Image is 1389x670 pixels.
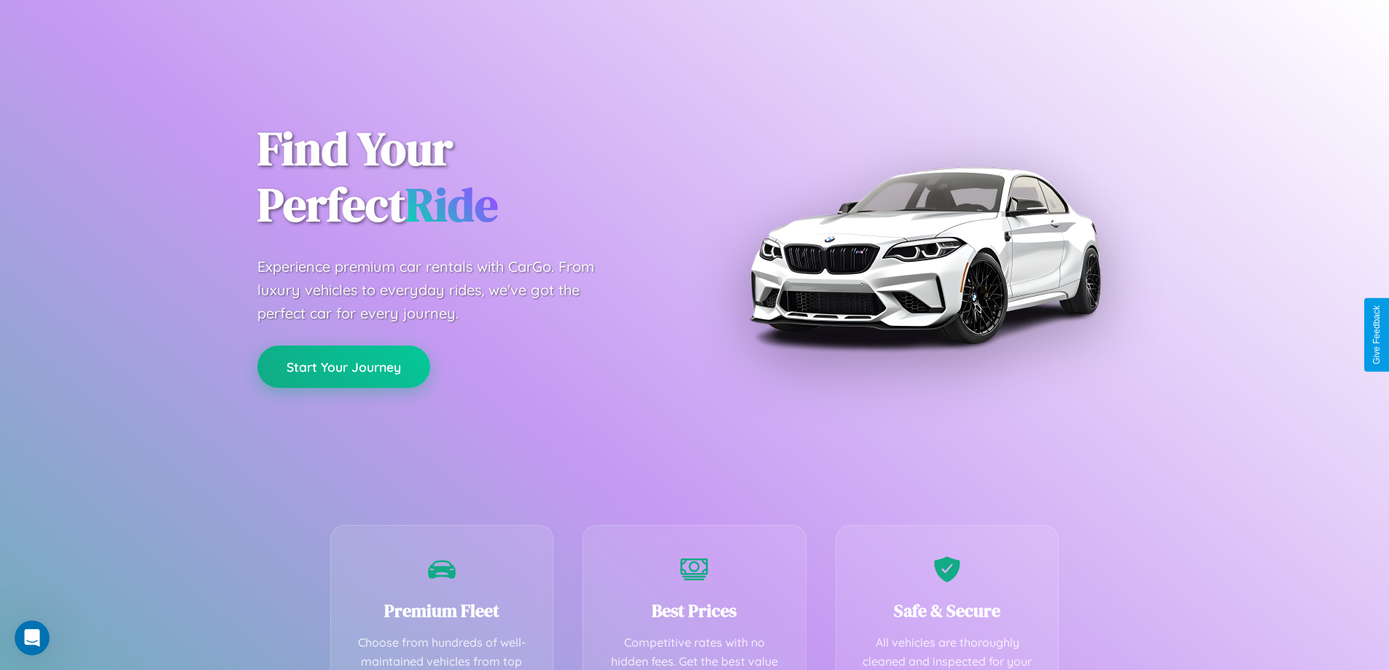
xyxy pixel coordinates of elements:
button: Start Your Journey [257,346,430,388]
p: Experience premium car rentals with CarGo. From luxury vehicles to everyday rides, we've got the ... [257,255,622,325]
h3: Premium Fleet [353,599,532,623]
span: Ride [405,173,498,236]
h3: Safe & Secure [858,599,1037,623]
h3: Best Prices [605,599,784,623]
img: Premium BMW car rental vehicle [742,73,1107,437]
iframe: Intercom live chat [15,620,50,655]
div: Give Feedback [1372,305,1382,365]
h1: Find Your Perfect [257,121,673,233]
